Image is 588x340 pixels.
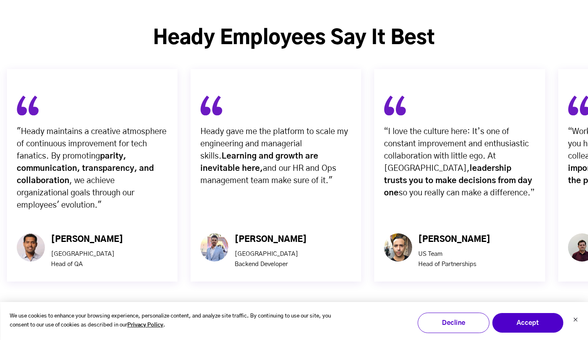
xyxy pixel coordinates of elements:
div: [PERSON_NAME] [51,233,123,246]
p: US Team Head of Partnerships [418,249,490,269]
strong: Learning and growth are inevitable here, [200,152,318,172]
button: Accept [492,313,564,333]
img: fill [384,95,406,116]
a: Privacy Policy [127,321,163,330]
span: "Heady maintains a creative atmosphere of continuous improvement for tech fanatics. By promoting [17,127,166,160]
div: [PERSON_NAME] [418,233,490,246]
span: Heady gave me the platform to scale my engineering and managerial skills. and our HR and Ops mana... [200,127,348,185]
img: fill [17,95,39,116]
div: Heady Employees Say It Best [6,26,582,51]
span: , we achieve organizational goals through our employees' evolution." [17,177,134,209]
p: [GEOGRAPHIC_DATA] Head of QA [51,249,123,269]
span: “I love the culture here: It’s one of constant improvement and enthusiastic collaboration with li... [384,127,535,197]
p: We use cookies to enhance your browsing experience, personalize content, and analyze site traffic... [10,312,343,331]
span: parity, communication, transparency, and collaboration [17,152,154,185]
img: PrajyotKhandepar [200,233,229,262]
button: Dismiss cookie banner [573,316,578,325]
strong: leadership trusts you to make decisions from day one [384,164,532,197]
p: [GEOGRAPHIC_DATA] Backend Developer [235,249,307,269]
img: Screen Shot 2022-12-29 at 9.56.02 AM [384,233,412,262]
img: fill [200,95,222,116]
button: Decline [417,313,489,333]
div: [PERSON_NAME] [235,233,307,246]
img: Screen Shot 2022-12-22 at 8.12.44 AM [17,233,45,262]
